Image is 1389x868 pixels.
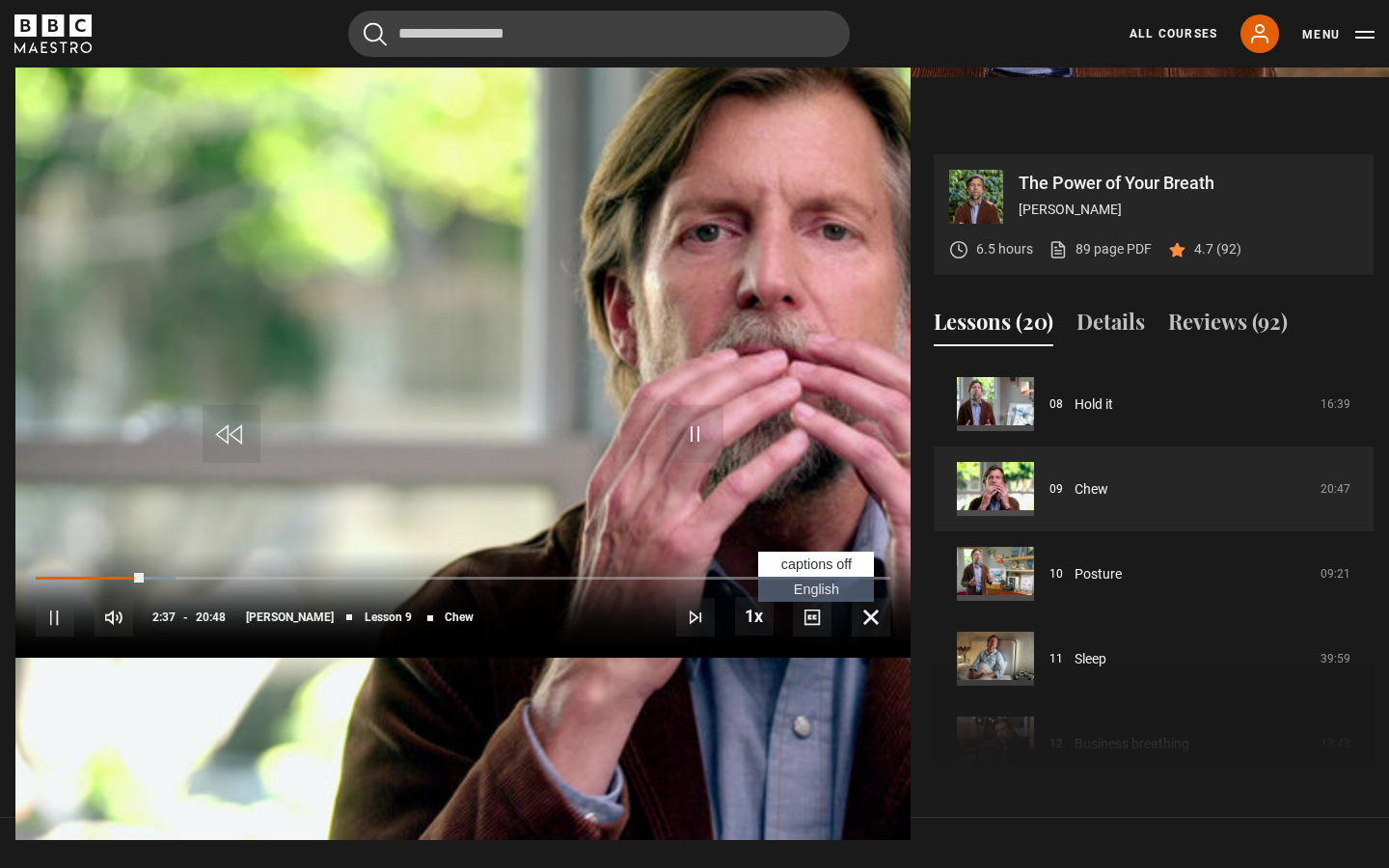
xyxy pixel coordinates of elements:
button: Next Lesson [676,598,715,637]
span: captions off [781,556,852,572]
a: 89 page PDF [1049,239,1152,259]
span: 20:48 [196,600,226,635]
button: Submit the search query [364,22,387,46]
a: Sleep [1075,649,1106,669]
p: The Power of Your Breath [1019,175,1358,192]
input: Search [348,11,850,57]
span: - [183,610,188,624]
svg: BBC Maestro [14,14,92,53]
button: Captions [793,598,831,637]
a: Posture [1075,564,1122,584]
button: Fullscreen [852,598,890,637]
div: Progress Bar [36,577,890,581]
span: English [794,582,839,597]
button: Mute [95,598,133,637]
button: Lessons (20) [934,306,1053,346]
button: Pause [36,598,74,637]
video-js: Video Player [15,154,911,658]
p: 6.5 hours [976,239,1033,259]
button: Playback Rate [735,597,774,636]
span: [PERSON_NAME] [246,611,334,623]
a: Chew [1075,479,1108,500]
span: Lesson 9 [365,611,412,623]
button: Toggle navigation [1302,25,1375,44]
p: [PERSON_NAME] [1019,200,1358,220]
span: 2:37 [152,600,176,635]
button: Details [1076,306,1145,346]
span: Chew [445,611,474,623]
button: Reviews (92) [1168,306,1288,346]
a: All Courses [1130,25,1217,42]
p: 4.7 (92) [1194,239,1241,259]
a: Hold it [1075,394,1113,415]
